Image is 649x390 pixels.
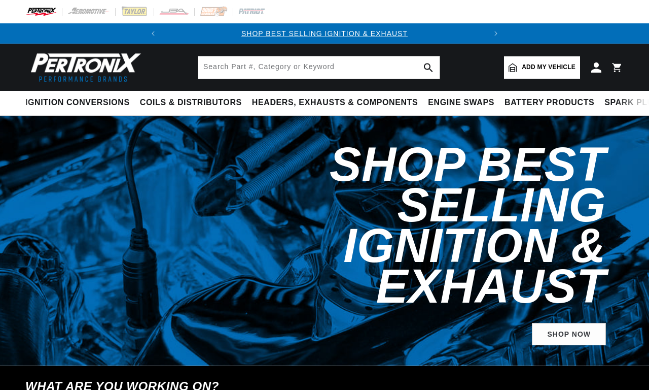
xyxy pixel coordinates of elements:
[247,91,423,115] summary: Headers, Exhausts & Components
[25,50,142,85] img: Pertronix
[522,62,575,72] span: Add my vehicle
[504,56,580,79] a: Add my vehicle
[504,97,594,108] span: Battery Products
[417,56,440,79] button: search button
[241,29,408,38] a: SHOP BEST SELLING IGNITION & EXHAUST
[428,97,494,108] span: Engine Swaps
[532,323,606,346] a: SHOP NOW
[423,91,499,115] summary: Engine Swaps
[140,97,242,108] span: Coils & Distributors
[135,91,247,115] summary: Coils & Distributors
[499,91,599,115] summary: Battery Products
[198,56,440,79] input: Search Part #, Category or Keyword
[25,91,135,115] summary: Ignition Conversions
[25,97,130,108] span: Ignition Conversions
[252,97,418,108] span: Headers, Exhausts & Components
[172,144,606,307] h2: Shop Best Selling Ignition & Exhaust
[163,28,486,39] div: 1 of 2
[143,23,163,44] button: Translation missing: en.sections.announcements.previous_announcement
[163,28,486,39] div: Announcement
[486,23,506,44] button: Translation missing: en.sections.announcements.next_announcement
